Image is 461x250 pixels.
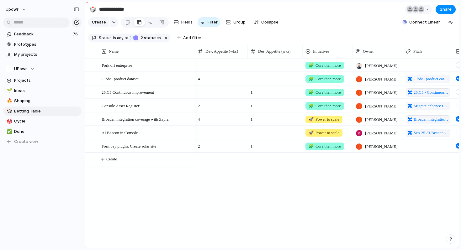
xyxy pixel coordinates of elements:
[14,118,79,124] span: Cycle
[406,115,450,123] a: Broaden integration coverage with Zapier
[7,87,11,94] div: 🌱
[14,31,71,37] span: Feedback
[3,4,29,14] button: upowr
[6,128,12,135] button: ✅
[205,48,238,55] span: Dev. Appetite (wks)
[14,128,79,135] span: Done
[365,117,397,123] span: [PERSON_NAME]
[365,63,397,69] span: [PERSON_NAME]
[3,64,82,74] button: UPowr
[365,143,397,150] span: [PERSON_NAME]
[102,75,139,82] span: Global product dataset
[414,116,448,122] span: Broaden integration coverage with Zapier
[248,86,302,96] span: 1
[7,118,11,125] div: 🎯
[313,48,329,55] span: Initiatives
[6,6,19,13] span: upowr
[414,103,448,109] span: Migrate enhance the Asset Register
[414,89,448,96] span: 25.C5 - Continuous improvement pitch items
[365,76,397,82] span: [PERSON_NAME]
[102,142,156,149] span: Formbay plugin: Create solar site
[14,98,79,104] span: Shaping
[6,98,12,104] button: 🔥
[88,17,109,27] button: Create
[248,140,302,149] span: 1
[173,34,205,42] button: Add filter
[73,31,79,37] span: 76
[309,63,314,68] span: 🧩
[102,102,140,109] span: Console Asset Register
[309,130,339,136] span: Power to scale
[426,6,431,13] span: 7
[181,19,193,25] span: Fields
[7,107,11,115] div: 🎲
[3,40,82,49] a: Prototypes
[14,66,27,72] span: UPowr
[3,137,82,146] button: Create view
[89,5,96,13] div: 🎲
[195,72,247,82] span: 4
[309,103,314,108] span: 🧩
[183,35,201,41] span: Add filter
[7,97,11,105] div: 🔥
[406,75,450,83] a: Global product catalogue dataset
[3,50,82,59] a: My projects
[92,19,106,25] span: Create
[102,61,132,69] span: Fork off enterprise
[195,126,247,136] span: 1
[414,76,448,82] span: Global product catalogue dataset
[99,35,112,41] span: Status
[3,29,82,39] a: Feedback76
[3,96,82,106] a: 🔥Shaping
[440,6,452,13] span: Share
[129,34,162,41] button: 2 statuses
[198,17,220,27] button: Filter
[102,129,138,136] span: AI Beacon in Console
[406,129,450,137] a: Sep-25 AI Beacon inside Console to improve Customer Self-Service Feedback pitch
[309,89,341,96] span: Core then more
[106,156,117,162] span: Create
[102,115,170,122] span: Broaden integration coverage with Zapier
[365,103,397,109] span: [PERSON_NAME]
[3,86,82,96] div: 🌱Ideas
[14,77,79,84] span: Projects
[309,143,341,149] span: Core then more
[309,76,341,82] span: Core then more
[365,90,397,96] span: [PERSON_NAME]
[14,51,79,58] span: My projects
[3,117,82,126] a: 🎯Cycle
[109,48,119,55] span: Name
[139,35,144,40] span: 2
[14,88,79,94] span: Ideas
[309,62,341,69] span: Core then more
[309,130,314,135] span: 🚀
[102,88,154,96] span: 25.C5 Continuous improvement
[309,144,314,148] span: 🧩
[400,18,442,27] button: Connect Linear
[88,4,98,14] button: 🎲
[14,41,79,48] span: Prototypes
[251,17,281,27] button: Collapse
[3,76,82,85] a: Projects
[309,76,314,81] span: 🧩
[233,19,246,25] span: Group
[113,35,116,41] span: is
[3,107,82,116] a: 🎲Betting Table
[309,117,314,122] span: 🚀
[3,127,82,136] a: ✅Done
[6,88,12,94] button: 🌱
[409,19,440,25] span: Connect Linear
[413,48,422,55] span: Pitch
[195,140,247,149] span: 2
[309,103,341,109] span: Core then more
[406,88,450,96] a: 25.C5 - Continuous improvement pitch items
[414,130,448,136] span: Sep-25 AI Beacon inside Console to improve Customer Self-Service Feedback pitch
[139,35,161,41] span: statuses
[116,35,128,41] span: any of
[223,17,249,27] button: Group
[248,99,302,109] span: 1
[248,113,302,122] span: 1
